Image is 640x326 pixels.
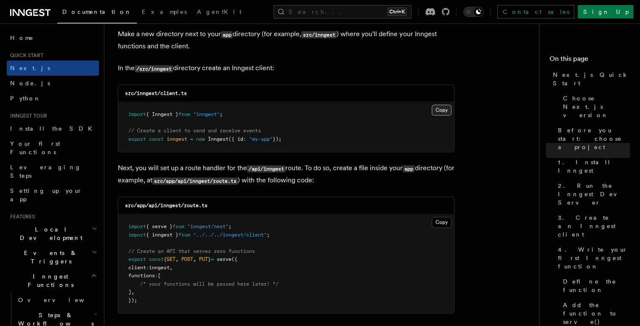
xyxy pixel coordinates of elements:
[158,273,161,279] span: [
[128,128,261,134] span: // Create a client to send and receive events
[208,136,228,142] span: Inngest
[217,256,231,262] span: serve
[7,213,35,220] span: Features
[128,248,255,254] span: // Create an API that serves zero functions
[555,210,630,242] a: 3. Create an Inngest client
[62,8,132,15] span: Documentation
[135,65,173,72] code: /src/inngest
[563,94,630,119] span: Choose Next.js version
[7,121,99,136] a: Install the SDK
[197,8,242,15] span: AgentKit
[146,265,149,271] span: :
[181,256,193,262] span: POST
[7,76,99,91] a: Node.js
[497,5,574,18] a: Contact sales
[164,256,167,262] span: {
[231,256,237,262] span: ({
[558,245,630,271] span: 4. Write your first Inngest function
[7,160,99,183] a: Leveraging Steps
[128,111,146,117] span: import
[10,65,50,71] span: Next.js
[550,54,630,67] h4: On this page
[560,91,630,123] a: Choose Next.js version
[7,183,99,207] a: Setting up your app
[18,297,105,303] span: Overview
[243,136,246,142] span: :
[247,165,285,172] code: /api/inngest
[128,223,146,229] span: import
[463,7,483,17] button: Toggle dark mode
[149,256,164,262] span: const
[128,136,146,142] span: export
[152,177,238,184] code: src/app/api/inngest/route.ts
[10,140,60,155] span: Your first Functions
[563,301,630,326] span: Add the function to serve()
[228,136,243,142] span: ({ id
[137,3,192,23] a: Examples
[125,90,187,96] code: src/inngest/client.ts
[57,3,137,24] a: Documentation
[7,245,99,269] button: Events & Triggers
[578,5,633,18] a: Sign Up
[403,165,414,172] code: app
[146,232,178,238] span: { inngest }
[274,5,412,18] button: Search...Ctrl+K
[301,31,337,38] code: src/inngest
[118,28,454,52] p: Make a new directory next to your directory (for example, ) where you'll define your Inngest func...
[193,111,220,117] span: "inngest"
[267,232,270,238] span: ;
[208,256,211,262] span: }
[175,256,178,262] span: ,
[211,256,214,262] span: =
[555,155,630,178] a: 1. Install Inngest
[432,105,451,116] button: Copy
[190,136,193,142] span: =
[7,136,99,160] a: Your first Functions
[196,136,205,142] span: new
[10,125,97,132] span: Install the SDK
[432,217,451,228] button: Copy
[10,164,81,179] span: Leveraging Steps
[128,273,155,279] span: functions
[7,30,99,45] a: Home
[128,297,137,303] span: });
[187,223,228,229] span: "inngest/next"
[228,223,231,229] span: ;
[167,256,175,262] span: GET
[10,95,41,102] span: Python
[170,265,173,271] span: ,
[550,67,630,91] a: Next.js Quick Start
[178,111,190,117] span: from
[7,249,92,266] span: Events & Triggers
[249,136,273,142] span: "my-app"
[10,80,50,87] span: Node.js
[167,136,187,142] span: inngest
[555,178,630,210] a: 2. Run the Inngest Dev Server
[560,274,630,297] a: Define the function
[555,242,630,274] a: 4. Write your first Inngest function
[555,123,630,155] a: Before you start: choose a project
[146,111,178,117] span: { Inngest }
[558,158,630,175] span: 1. Install Inngest
[7,272,91,289] span: Inngest Functions
[128,265,146,271] span: client
[553,71,630,87] span: Next.js Quick Start
[7,60,99,76] a: Next.js
[558,126,630,151] span: Before you start: choose a project
[388,8,406,16] kbd: Ctrl+K
[142,8,187,15] span: Examples
[118,62,454,74] p: In the directory create an Inngest client:
[221,31,233,38] code: app
[10,34,34,42] span: Home
[7,269,99,292] button: Inngest Functions
[193,256,196,262] span: ,
[15,292,99,308] a: Overview
[128,256,146,262] span: export
[192,3,247,23] a: AgentKit
[273,136,281,142] span: });
[7,52,43,59] span: Quick start
[7,113,47,119] span: Inngest tour
[220,111,223,117] span: ;
[193,232,267,238] span: "../../../inngest/client"
[199,256,208,262] span: PUT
